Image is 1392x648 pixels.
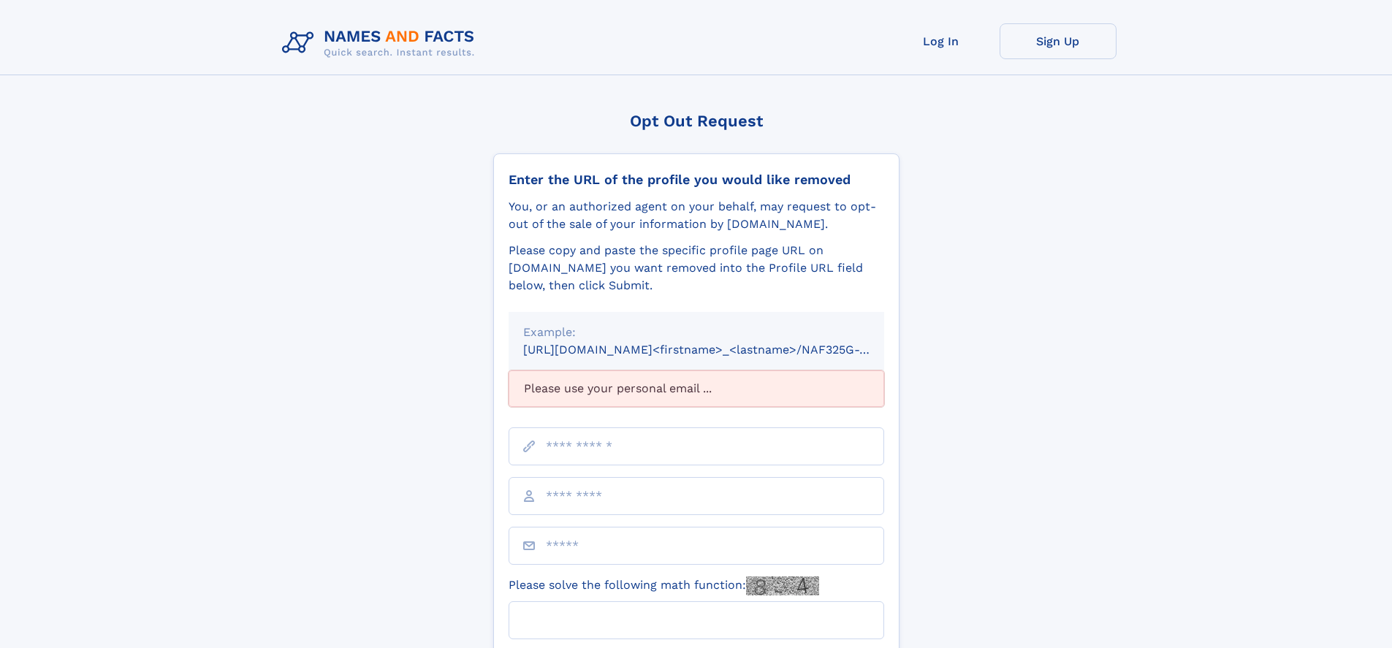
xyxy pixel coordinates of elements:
div: Please use your personal email ... [509,370,884,407]
div: You, or an authorized agent on your behalf, may request to opt-out of the sale of your informatio... [509,198,884,233]
div: Enter the URL of the profile you would like removed [509,172,884,188]
div: Please copy and paste the specific profile page URL on [DOMAIN_NAME] you want removed into the Pr... [509,242,884,294]
div: Example: [523,324,870,341]
small: [URL][DOMAIN_NAME]<firstname>_<lastname>/NAF325G-xxxxxxxx [523,343,912,357]
img: Logo Names and Facts [276,23,487,63]
label: Please solve the following math function: [509,576,819,595]
a: Sign Up [1000,23,1117,59]
div: Opt Out Request [493,112,900,130]
a: Log In [883,23,1000,59]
